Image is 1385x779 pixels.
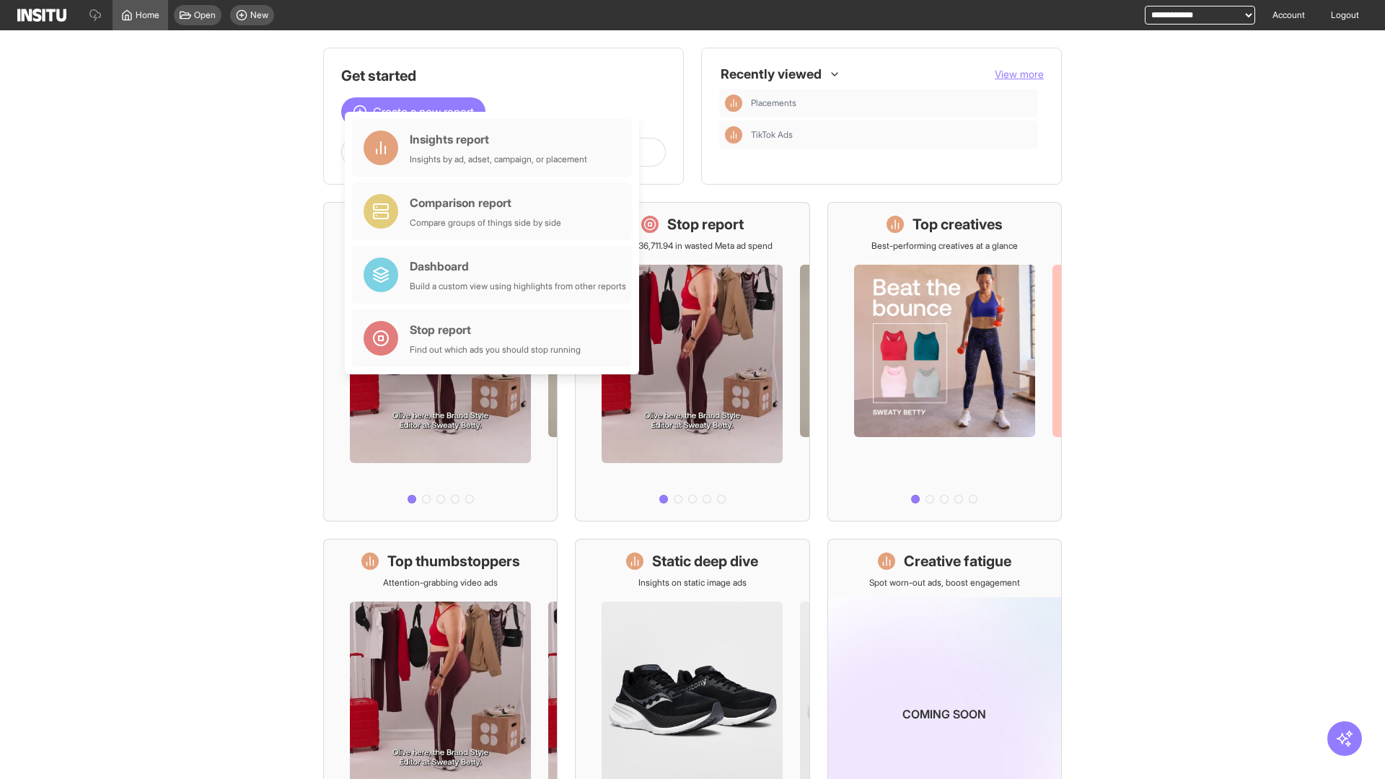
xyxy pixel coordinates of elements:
h1: Top creatives [913,214,1003,234]
h1: Top thumbstoppers [387,551,520,571]
h1: Get started [341,66,666,86]
div: Insights report [410,131,587,148]
span: View more [995,68,1044,80]
a: What's live nowSee all active ads instantly [323,202,558,521]
button: Create a new report [341,97,485,126]
h1: Stop report [667,214,744,234]
span: Create a new report [373,103,474,120]
p: Save £36,711.94 in wasted Meta ad spend [612,240,773,252]
p: Insights on static image ads [638,577,747,589]
span: Placements [751,97,796,109]
span: TikTok Ads [751,129,1032,141]
div: Dashboard [410,258,626,275]
img: Logo [17,9,66,22]
p: Attention-grabbing video ads [383,577,498,589]
span: Open [194,9,216,21]
span: Placements [751,97,1032,109]
div: Insights [725,94,742,112]
div: Insights by ad, adset, campaign, or placement [410,154,587,165]
span: TikTok Ads [751,129,793,141]
div: Stop report [410,321,581,338]
div: Compare groups of things side by side [410,217,561,229]
div: Find out which ads you should stop running [410,344,581,356]
div: Build a custom view using highlights from other reports [410,281,626,292]
span: New [250,9,268,21]
p: Best-performing creatives at a glance [871,240,1018,252]
span: Home [136,9,159,21]
a: Top creativesBest-performing creatives at a glance [827,202,1062,521]
button: View more [995,67,1044,82]
h1: Static deep dive [652,551,758,571]
div: Comparison report [410,194,561,211]
a: Stop reportSave £36,711.94 in wasted Meta ad spend [575,202,809,521]
div: Insights [725,126,742,144]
